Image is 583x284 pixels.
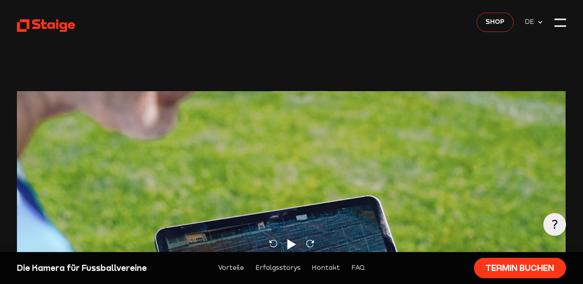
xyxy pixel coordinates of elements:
a: Kontakt [312,263,340,273]
span: DE [525,17,537,27]
a: Termin buchen [474,258,566,279]
span: Shop [486,17,504,27]
a: FAQ [351,263,365,273]
a: Shop [477,13,513,32]
div: Die Kamera für Fussballvereine [17,262,148,274]
a: Erfolgsstorys [255,263,301,273]
a: Vorteile [218,263,244,273]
